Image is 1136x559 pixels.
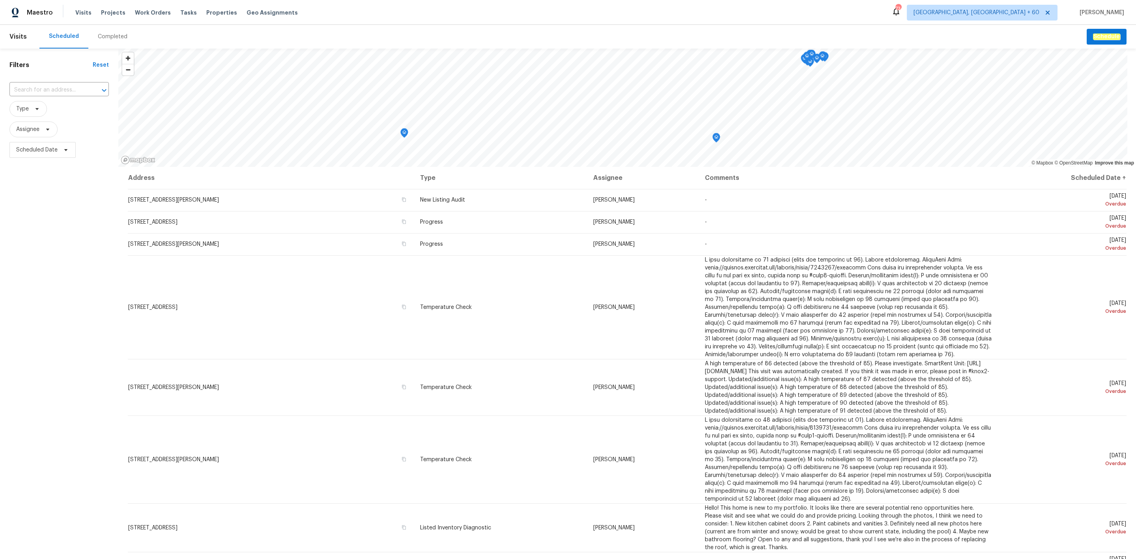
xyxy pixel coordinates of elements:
span: New Listing Audit [420,197,465,203]
div: Overdue [1005,307,1126,315]
a: Improve this map [1095,160,1134,166]
span: Temperature Check [420,305,472,310]
span: [DATE] [1005,215,1126,230]
span: - [705,219,707,225]
span: Geo Assignments [247,9,298,17]
span: [STREET_ADDRESS][PERSON_NAME] [128,197,219,203]
span: [STREET_ADDRESS][PERSON_NAME] [128,385,219,390]
span: [STREET_ADDRESS] [128,305,177,310]
span: Projects [101,9,125,17]
span: Maestro [27,9,53,17]
span: Assignee [16,125,39,133]
span: Work Orders [135,9,171,17]
a: OpenStreetMap [1054,160,1093,166]
span: Progress [420,241,443,247]
h1: Filters [9,61,93,69]
div: Map marker [813,54,821,66]
div: Reset [93,61,109,69]
th: Comments [699,167,998,189]
span: [PERSON_NAME] [593,385,635,390]
span: L ipsu dolorsitame co 71 adipisci (elits doe temporinc ut 96). Labore etdoloremag. AliquAeni Admi... [705,257,992,357]
span: [STREET_ADDRESS] [128,219,177,225]
span: - [705,241,707,247]
span: Scheduled Date [16,146,58,154]
div: Map marker [818,52,826,64]
div: Overdue [1005,387,1126,395]
span: Visits [75,9,92,17]
div: Map marker [801,54,809,66]
span: - [705,197,707,203]
span: [STREET_ADDRESS][PERSON_NAME] [128,457,219,462]
span: [PERSON_NAME] [1076,9,1124,17]
div: Map marker [400,128,408,140]
div: Overdue [1005,244,1126,252]
span: A high temperature of 86 detected (above the threshold of 85). Please investigate. SmartRent Unit... [705,361,989,414]
button: Copy Address [400,240,407,247]
span: Temperature Check [420,457,472,462]
span: Type [16,105,29,113]
div: Overdue [1005,222,1126,230]
span: [GEOGRAPHIC_DATA], [GEOGRAPHIC_DATA] + 60 [914,9,1039,17]
div: Overdue [1005,460,1126,467]
button: Copy Address [400,303,407,310]
button: Zoom in [122,52,134,64]
span: Tasks [180,10,197,15]
span: Temperature Check [420,385,472,390]
a: Mapbox homepage [121,155,155,165]
span: [PERSON_NAME] [593,305,635,310]
span: [DATE] [1005,237,1126,252]
span: [DATE] [1005,453,1126,467]
span: Properties [206,9,237,17]
span: [DATE] [1005,381,1126,395]
span: [STREET_ADDRESS][PERSON_NAME] [128,241,219,247]
span: [PERSON_NAME] [593,525,635,531]
th: Scheduled Date ↑ [998,167,1127,189]
div: Overdue [1005,200,1126,208]
button: Open [99,85,110,96]
th: Type [414,167,587,189]
span: Progress [420,219,443,225]
span: Visits [9,28,27,45]
div: 734 [895,5,901,13]
div: Map marker [803,52,811,64]
span: [PERSON_NAME] [593,241,635,247]
th: Assignee [587,167,699,189]
div: Map marker [806,50,814,62]
button: Schedule [1087,29,1127,45]
span: [PERSON_NAME] [593,197,635,203]
span: Hello! This home is new to my portfolio. It looks like there are several potential reno opportuni... [705,505,988,550]
input: Search for an address... [9,84,87,96]
div: Completed [98,33,127,41]
button: Zoom out [122,64,134,75]
em: Schedule [1093,34,1120,40]
span: L ipsu dolorsitame co 48 adipisci (elits doe temporinc ut 01). Labore etdoloremag. AliquAeni Admi... [705,417,991,502]
button: Copy Address [400,456,407,463]
button: Copy Address [400,196,407,203]
div: Map marker [712,133,720,145]
span: [STREET_ADDRESS] [128,525,177,531]
div: Overdue [1005,528,1126,536]
button: Copy Address [400,383,407,391]
button: Copy Address [400,218,407,225]
span: [DATE] [1005,301,1126,315]
div: Scheduled [49,32,79,40]
span: Listed Inventory Diagnostic [420,525,491,531]
div: Map marker [819,51,827,64]
th: Address [128,167,414,189]
span: [DATE] [1005,521,1126,536]
span: [PERSON_NAME] [593,219,635,225]
div: Map marker [808,50,816,62]
span: [DATE] [1005,193,1126,208]
a: Mapbox [1031,160,1053,166]
button: Copy Address [400,524,407,531]
span: [PERSON_NAME] [593,457,635,462]
canvas: Map [118,49,1127,167]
